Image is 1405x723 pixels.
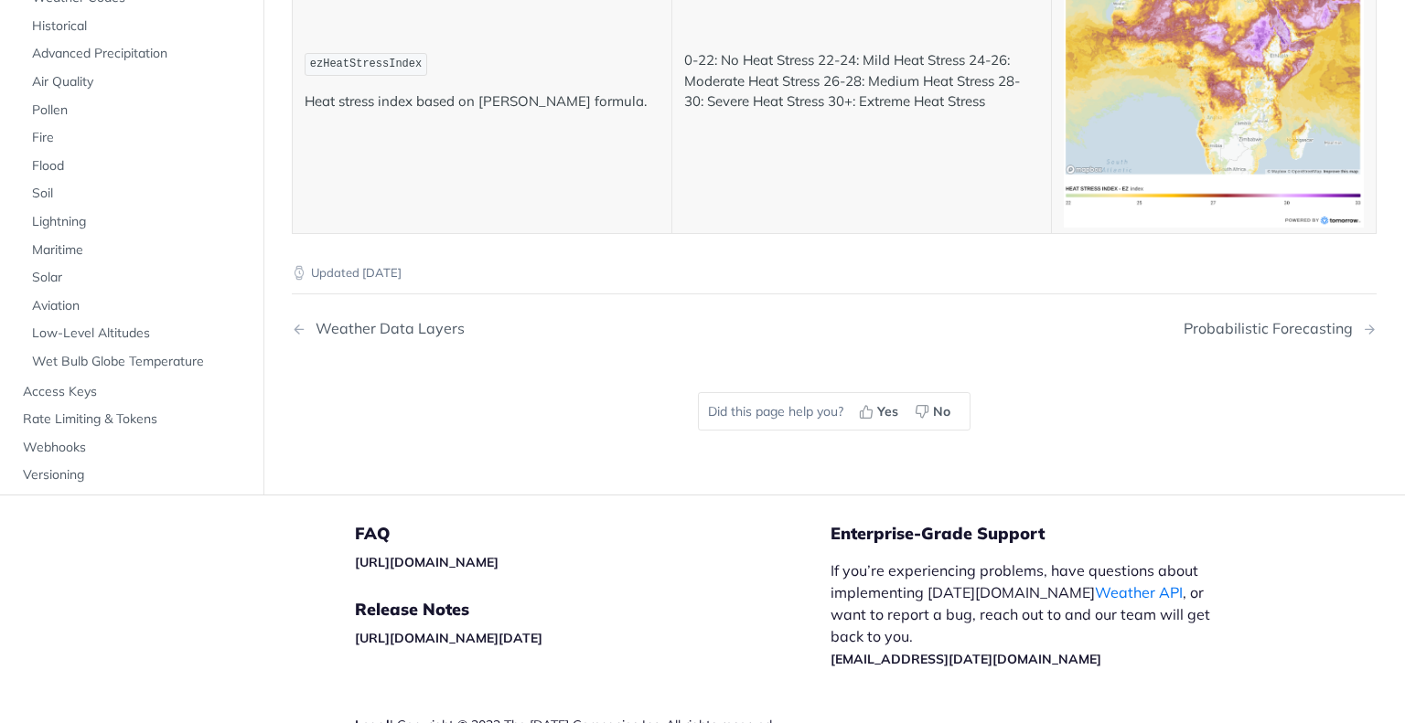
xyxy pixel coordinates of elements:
[14,434,250,462] a: Webhooks
[32,101,245,120] span: Pollen
[877,402,898,421] span: Yes
[32,353,245,371] span: Wet Bulb Globe Temperature
[933,402,950,421] span: No
[355,554,499,570] a: [URL][DOMAIN_NAME]
[32,46,245,64] span: Advanced Precipitation
[14,378,250,406] a: Access Keys
[831,559,1229,669] p: If you’re experiencing problems, have questions about implementing [DATE][DOMAIN_NAME] , or want ...
[23,237,250,264] a: Maritime
[305,91,660,112] p: Heat stress index based on [PERSON_NAME] formula.
[292,264,1377,282] p: Updated [DATE]
[23,41,250,69] a: Advanced Precipitation
[355,523,831,545] h5: FAQ
[32,17,245,36] span: Historical
[14,490,250,517] a: Formats
[292,302,1377,356] nav: Pagination Controls
[684,50,1039,112] p: 0-22: No Heat Stress 22-24: Mild Heat Stress 24-26: Moderate Heat Stress 26-28: Medium Heat Stres...
[23,69,250,96] a: Air Quality
[32,241,245,260] span: Maritime
[32,325,245,344] span: Low-Level Altitudes
[23,383,245,401] span: Access Keys
[23,321,250,348] a: Low-Level Altitudes
[310,58,422,70] span: ezHeatStressIndex
[23,265,250,292] a: Solar
[32,186,245,204] span: Soil
[23,494,245,513] span: Formats
[23,467,245,485] span: Versioning
[23,208,250,236] a: Lightning
[23,97,250,124] a: Pollen
[908,398,960,425] button: No
[1184,320,1377,337] a: Next Page: Probabilistic Forecasting
[23,125,250,153] a: Fire
[23,348,250,376] a: Wet Bulb Globe Temperature
[831,523,1259,545] h5: Enterprise-Grade Support
[32,157,245,175] span: Flood
[14,463,250,490] a: Versioning
[1064,99,1365,116] span: Expand image
[32,73,245,91] span: Air Quality
[32,130,245,148] span: Fire
[1184,320,1362,337] div: Probabilistic Forecasting
[23,292,250,320] a: Aviation
[14,406,250,433] a: Rate Limiting & Tokens
[355,630,542,646] a: [URL][DOMAIN_NAME][DATE]
[292,320,756,337] a: Previous Page: Weather Data Layers
[23,410,245,429] span: Rate Limiting & Tokens
[698,392,971,431] div: Did this page help you?
[32,297,245,315] span: Aviation
[32,213,245,231] span: Lightning
[23,153,250,180] a: Flood
[355,599,831,621] h5: Release Notes
[32,270,245,288] span: Solar
[23,13,250,40] a: Historical
[831,651,1101,667] a: [EMAIL_ADDRESS][DATE][DOMAIN_NAME]
[23,181,250,208] a: Soil
[853,398,908,425] button: Yes
[1095,583,1183,601] a: Weather API
[306,320,465,337] div: Weather Data Layers
[23,439,245,457] span: Webhooks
